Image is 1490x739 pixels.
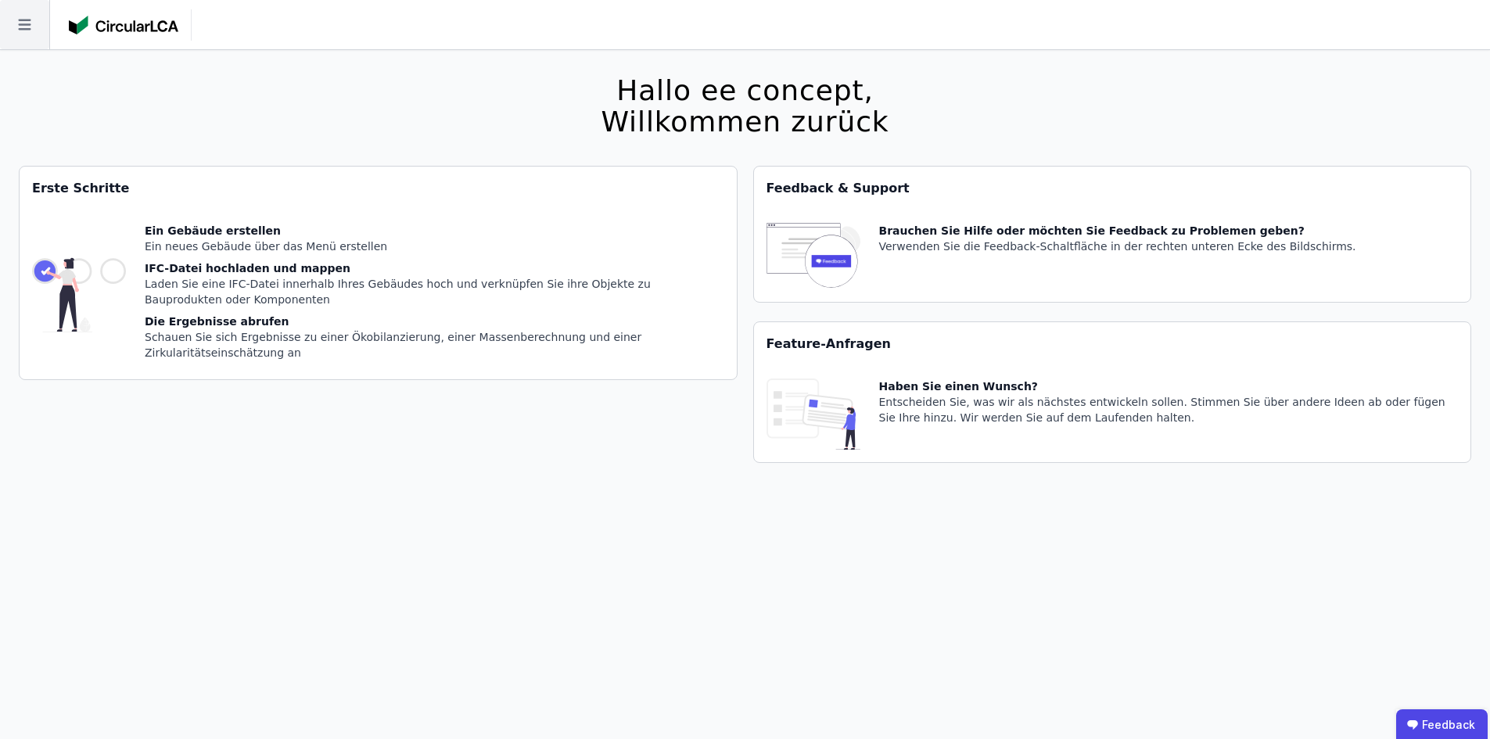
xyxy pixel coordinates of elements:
div: Verwenden Sie die Feedback-Schaltfläche in der rechten unteren Ecke des Bildschirms. [879,239,1356,254]
div: Hallo ee concept, [601,75,889,106]
div: Feedback & Support [754,167,1471,210]
div: Haben Sie einen Wunsch? [879,378,1459,394]
div: Entscheiden Sie, was wir als nächstes entwickeln sollen. Stimmen Sie über andere Ideen ab oder fü... [879,394,1459,425]
div: Willkommen zurück [601,106,889,138]
div: Die Ergebnisse abrufen [145,314,724,329]
img: getting_started_tile-DrF_GRSv.svg [32,223,126,367]
img: feature_request_tile-UiXE1qGU.svg [767,378,860,450]
div: IFC-Datei hochladen und mappen [145,260,724,276]
div: Erste Schritte [20,167,737,210]
div: Laden Sie eine IFC-Datei innerhalb Ihres Gebäudes hoch und verknüpfen Sie ihre Objekte zu Bauprod... [145,276,724,307]
div: Brauchen Sie Hilfe oder möchten Sie Feedback zu Problemen geben? [879,223,1356,239]
img: Concular [69,16,178,34]
div: Schauen Sie sich Ergebnisse zu einer Ökobilanzierung, einer Massenberechnung und einer Zirkularit... [145,329,724,361]
div: Feature-Anfragen [754,322,1471,366]
div: Ein Gebäude erstellen [145,223,724,239]
div: Ein neues Gebäude über das Menü erstellen [145,239,724,254]
img: feedback-icon-HCTs5lye.svg [767,223,860,289]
